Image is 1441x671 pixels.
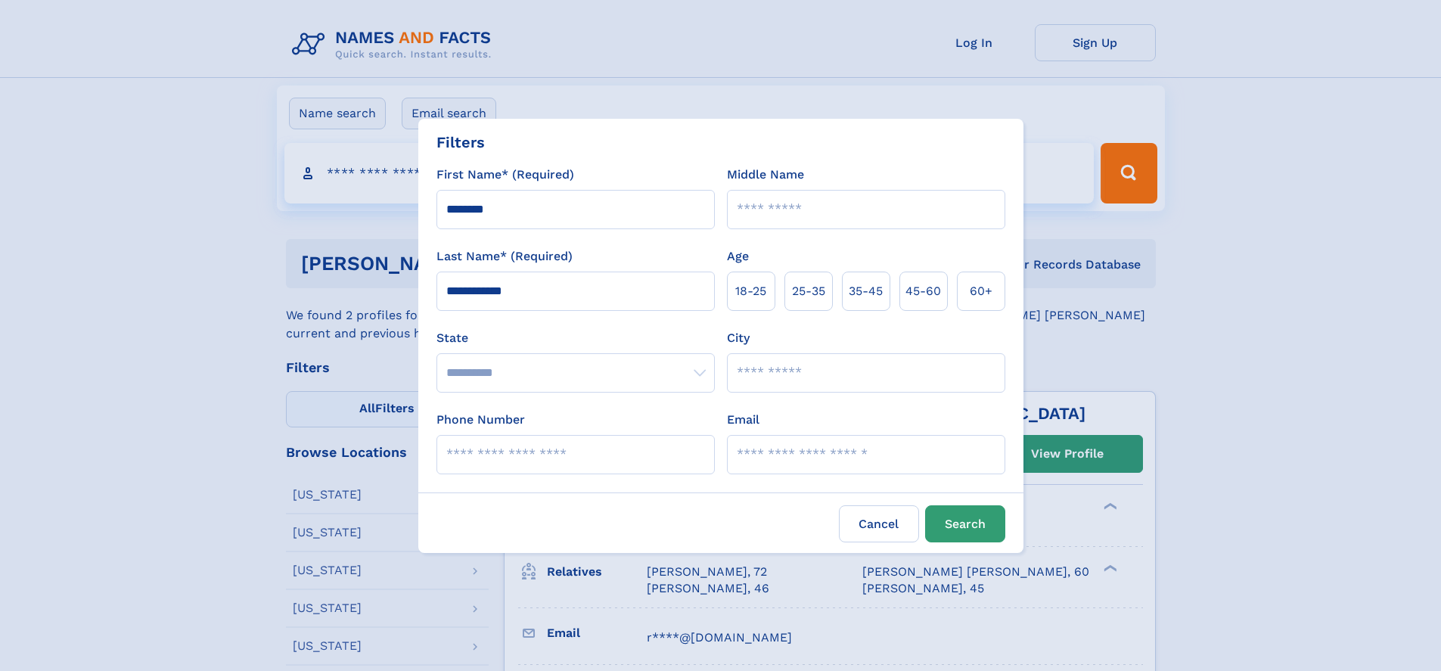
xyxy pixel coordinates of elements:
[905,282,941,300] span: 45‑60
[436,166,574,184] label: First Name* (Required)
[436,411,525,429] label: Phone Number
[436,247,573,266] label: Last Name* (Required)
[735,282,766,300] span: 18‑25
[727,329,750,347] label: City
[925,505,1005,542] button: Search
[436,131,485,154] div: Filters
[792,282,825,300] span: 25‑35
[727,247,749,266] label: Age
[970,282,992,300] span: 60+
[727,166,804,184] label: Middle Name
[839,505,919,542] label: Cancel
[727,411,759,429] label: Email
[436,329,715,347] label: State
[849,282,883,300] span: 35‑45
